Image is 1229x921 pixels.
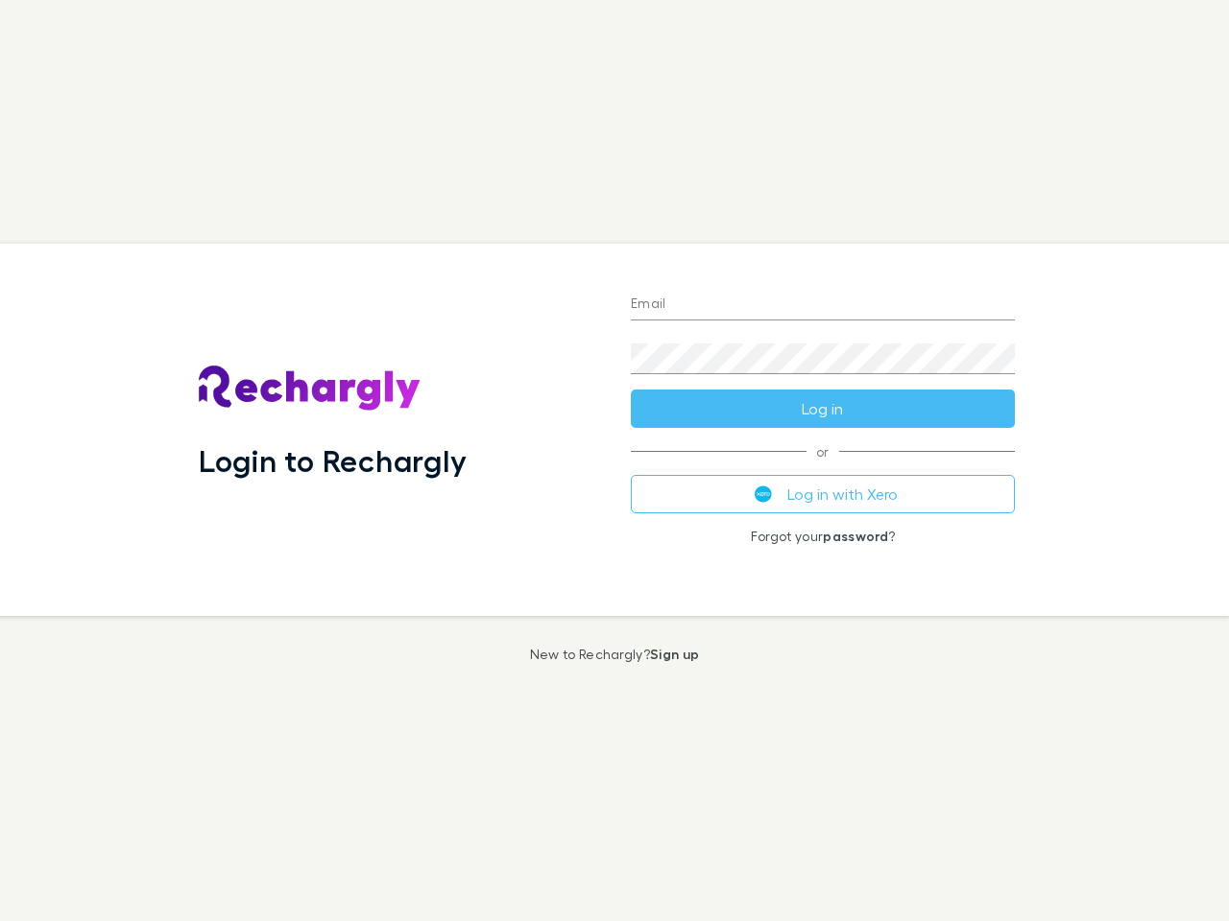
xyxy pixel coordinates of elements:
a: Sign up [650,646,699,662]
button: Log in with Xero [631,475,1015,513]
a: password [823,528,888,544]
p: Forgot your ? [631,529,1015,544]
h1: Login to Rechargly [199,442,467,479]
span: or [631,451,1015,452]
p: New to Rechargly? [530,647,700,662]
img: Rechargly's Logo [199,366,422,412]
button: Log in [631,390,1015,428]
img: Xero's logo [755,485,772,503]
